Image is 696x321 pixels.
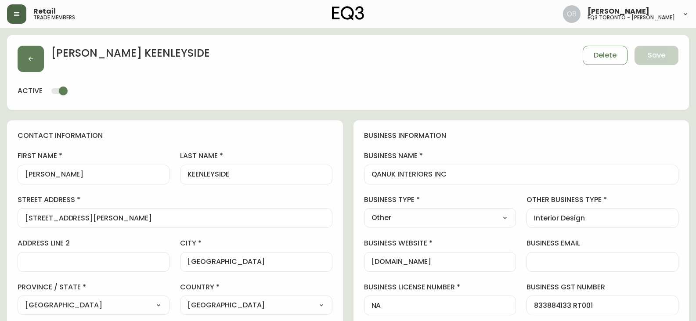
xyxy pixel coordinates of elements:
h4: business information [364,131,679,141]
label: other business type [527,195,678,205]
input: https://www.designshop.com [371,258,508,266]
h5: eq3 toronto - [PERSON_NAME] [588,15,675,20]
span: Retail [33,8,56,15]
h4: active [18,86,43,96]
label: city [180,238,332,248]
label: business license number [364,282,516,292]
label: last name [180,151,332,161]
label: business type [364,195,516,205]
img: logo [332,6,364,20]
span: [PERSON_NAME] [588,8,649,15]
label: business email [527,238,678,248]
label: business gst number [527,282,678,292]
label: business name [364,151,679,161]
label: first name [18,151,169,161]
label: street address [18,195,332,205]
h4: contact information [18,131,332,141]
button: Delete [583,46,627,65]
h5: trade members [33,15,75,20]
h2: [PERSON_NAME] KEENLEYSIDE [51,46,210,65]
label: address line 2 [18,238,169,248]
label: province / state [18,282,169,292]
label: country [180,282,332,292]
img: 8e0065c524da89c5c924d5ed86cfe468 [563,5,581,23]
label: business website [364,238,516,248]
span: Delete [594,50,617,60]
